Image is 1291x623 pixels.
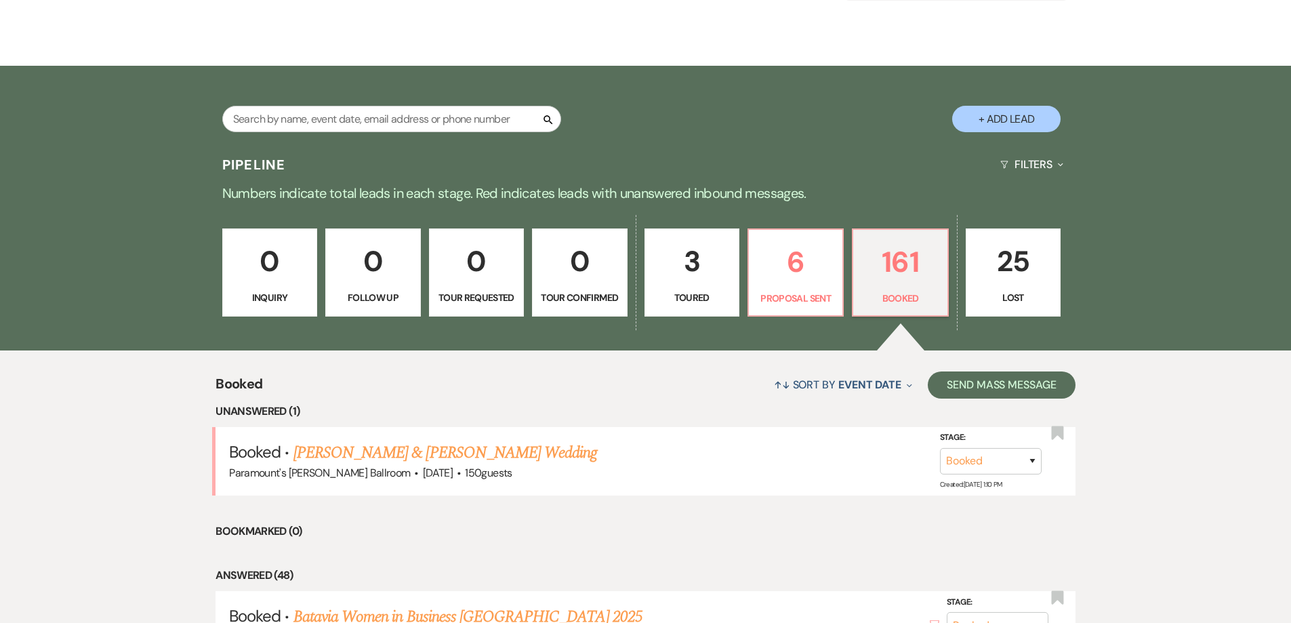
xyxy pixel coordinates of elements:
p: 25 [975,239,1052,284]
input: Search by name, event date, email address or phone number [222,106,561,132]
p: Toured [653,290,731,305]
p: Numbers indicate total leads in each stage. Red indicates leads with unanswered inbound messages. [158,182,1134,204]
p: 0 [541,239,618,284]
span: Event Date [838,378,901,392]
span: Booked [216,374,262,403]
button: + Add Lead [952,106,1061,132]
p: Lost [975,290,1052,305]
span: Paramount's [PERSON_NAME] Ballroom [229,466,410,480]
a: 0Follow Up [325,228,420,317]
a: [PERSON_NAME] & [PERSON_NAME] Wedding [293,441,597,465]
a: 3Toured [644,228,739,317]
button: Sort By Event Date [769,367,918,403]
p: Tour Requested [438,290,515,305]
p: Tour Confirmed [541,290,618,305]
p: 0 [334,239,411,284]
p: 6 [757,239,834,285]
span: 150 guests [465,466,512,480]
h3: Pipeline [222,155,286,174]
p: Inquiry [231,290,308,305]
a: 161Booked [852,228,948,317]
li: Answered (48) [216,567,1075,584]
a: 0Tour Confirmed [532,228,627,317]
a: 6Proposal Sent [747,228,844,317]
span: ↑↓ [774,378,790,392]
button: Filters [995,146,1069,182]
p: 3 [653,239,731,284]
a: 0Inquiry [222,228,317,317]
label: Stage: [947,595,1048,610]
li: Bookmarked (0) [216,523,1075,540]
li: Unanswered (1) [216,403,1075,420]
p: Follow Up [334,290,411,305]
span: Created: [DATE] 1:10 PM [940,480,1002,489]
a: 0Tour Requested [429,228,524,317]
p: 0 [231,239,308,284]
p: Booked [861,291,939,306]
span: [DATE] [423,466,453,480]
a: 25Lost [966,228,1061,317]
label: Stage: [940,430,1042,445]
p: 0 [438,239,515,284]
button: Send Mass Message [928,371,1075,399]
p: Proposal Sent [757,291,834,306]
span: Booked [229,441,281,462]
p: 161 [861,239,939,285]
